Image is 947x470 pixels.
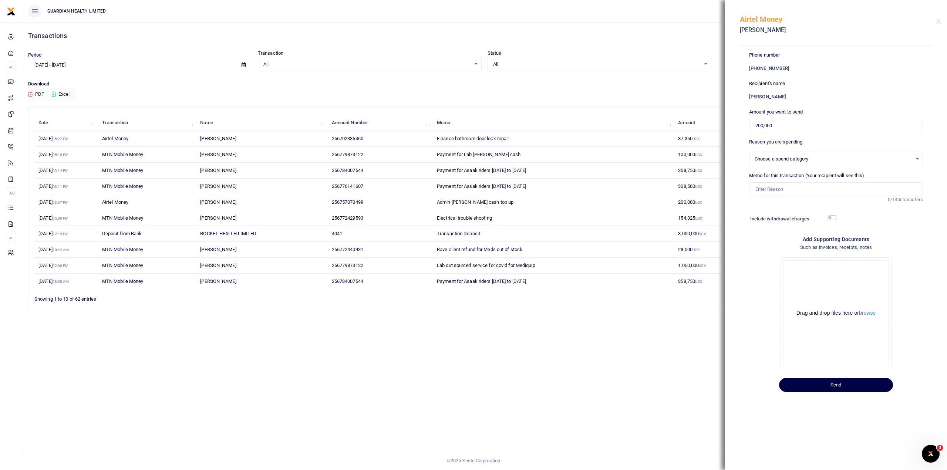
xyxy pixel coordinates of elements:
[740,27,936,34] h5: [PERSON_NAME]
[437,152,520,157] span: Payment for Lab [PERSON_NAME] cash
[7,7,16,16] img: logo-small
[102,231,142,236] span: Deposit from Bank
[6,61,16,73] li: M
[749,119,923,133] input: UGX
[740,15,936,24] h5: Airtel Money
[749,243,923,251] h4: Such as invoices, receipts, notes
[53,248,69,252] small: 10:44 AM
[53,185,69,189] small: 03:11 PM
[437,231,480,236] span: Transaction Deposit
[437,168,526,173] span: Payment for Asaak riders [DATE] to [DATE]
[888,197,900,202] span: 0/140
[102,136,128,141] span: Airtel Money
[695,185,702,189] small: UGX
[922,445,940,463] iframe: Intercom live chat
[437,215,492,221] span: Electrical trouble shooting
[750,216,834,222] h6: Include withdrawal charges
[263,61,471,68] span: All
[200,215,236,221] span: [PERSON_NAME]
[102,199,128,205] span: Airtel Money
[695,216,702,220] small: UGX
[53,137,69,141] small: 05:27 PM
[200,152,236,157] span: [PERSON_NAME]
[437,247,522,252] span: Rave client refund for Meds out of stock
[695,169,702,173] small: UGX
[102,278,144,284] span: MTN Mobile Money
[196,115,327,131] th: Name: activate to sort column ascending
[678,263,706,268] span: 1,050,000
[34,115,98,131] th: Date: activate to sort column descending
[200,278,236,284] span: [PERSON_NAME]
[7,8,16,14] a: logo-small logo-large logo-large
[332,231,342,236] span: 4041
[332,183,363,189] span: 256776141607
[28,80,941,88] p: Download
[200,168,236,173] span: [PERSON_NAME]
[38,199,68,205] span: [DATE]
[678,136,700,141] span: 87,350
[44,8,109,14] span: GUARDIAN HEALTH LIMITED
[38,215,68,221] span: [DATE]
[53,216,69,220] small: 05:09 PM
[102,263,144,268] span: MTN Mobile Money
[674,115,749,131] th: Amount: activate to sort column ascending
[859,310,876,315] button: browse
[53,280,69,284] small: 08:38 AM
[28,88,44,101] button: PDF
[98,115,196,131] th: Transaction: activate to sort column ascending
[695,280,702,284] small: UGX
[749,138,802,146] label: Reason you are spending
[6,232,16,244] li: M
[692,248,700,252] small: UGX
[749,182,923,196] input: Enter Reason
[327,115,432,131] th: Account Number: activate to sort column ascending
[332,278,363,284] span: 256784007544
[936,19,941,24] button: Close
[53,232,69,236] small: 12:19 PM
[749,235,923,243] h4: Add supporting Documents
[34,291,407,303] div: Showing 1 to 10 of 62 entries
[200,183,236,189] span: [PERSON_NAME]
[53,153,69,157] small: 05:10 PM
[332,199,363,205] span: 256757070499
[695,200,702,204] small: UGX
[38,231,68,236] span: [DATE]
[678,168,702,173] span: 358,750
[678,215,702,221] span: 154,325
[784,310,888,317] div: Drag and drop files here or
[749,94,923,100] h6: [PERSON_NAME]
[6,187,16,199] li: Ac
[38,168,68,173] span: [DATE]
[433,115,674,131] th: Memo: activate to sort column ascending
[437,183,526,189] span: Payment for Assak riders [DATE] to [DATE]
[678,183,702,189] span: 308,500
[53,169,69,173] small: 03:14 PM
[53,264,69,268] small: 02:00 PM
[200,247,236,252] span: [PERSON_NAME]
[200,231,256,236] span: ROCKET HEALTH LIMITED
[493,61,701,68] span: All
[102,247,144,252] span: MTN Mobile Money
[332,168,363,173] span: 256784007544
[28,59,236,71] input: select period
[678,247,700,252] span: 28,000
[749,51,780,59] label: Phone number
[332,215,363,221] span: 256772429593
[437,278,526,284] span: Payment for Asaak riders [DATE] to [DATE]
[437,199,513,205] span: Admin [PERSON_NAME] cash top up
[717,59,941,71] input: Search
[488,50,502,57] label: Status
[332,263,363,268] span: 256779873122
[699,232,706,236] small: UGX
[678,199,702,205] span: 200,000
[53,200,69,204] small: 03:07 PM
[28,51,42,59] label: Period
[200,199,236,205] span: [PERSON_NAME]
[102,168,144,173] span: MTN Mobile Money
[332,247,363,252] span: 256772440931
[695,153,702,157] small: UGX
[38,136,68,141] span: [DATE]
[437,263,535,268] span: Lab out sourced service for covid for Mediquip
[699,264,706,268] small: UGX
[200,136,236,141] span: [PERSON_NAME]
